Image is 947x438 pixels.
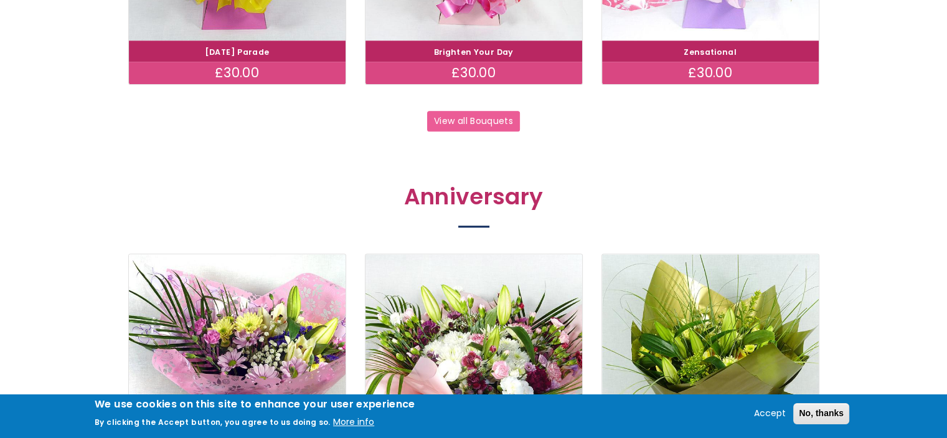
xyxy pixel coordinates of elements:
button: No, thanks [793,403,849,424]
div: £30.00 [365,62,582,84]
button: More info [333,415,374,430]
a: [DATE] Parade [205,47,270,57]
div: £30.00 [129,62,346,84]
div: £30.00 [602,62,819,84]
a: Brighten Your Day [434,47,514,57]
a: Zensational [684,47,737,57]
h2: We use cookies on this site to enhance your user experience [95,398,415,411]
h2: Anniversary [203,184,745,217]
a: View all Bouquets [427,111,521,132]
button: Accept [749,406,791,421]
p: By clicking the Accept button, you agree to us doing so. [95,417,331,427]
